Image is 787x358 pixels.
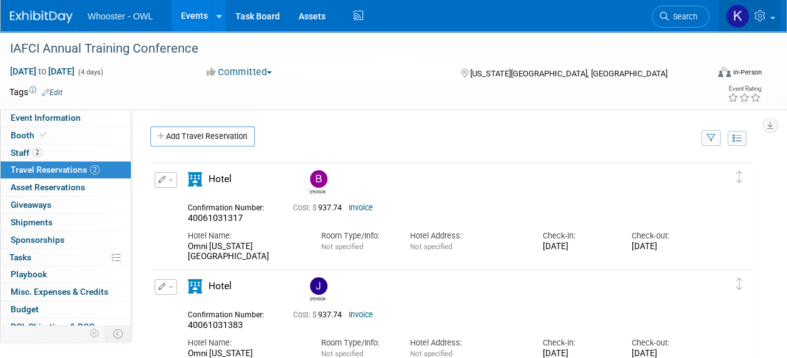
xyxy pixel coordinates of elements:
[1,161,131,178] a: Travel Reservations2
[84,325,106,342] td: Personalize Event Tab Strip
[188,279,202,294] i: Hotel
[188,307,274,320] div: Confirmation Number:
[9,252,31,262] span: Tasks
[188,337,302,349] div: Hotel Name:
[202,66,277,79] button: Committed
[11,182,85,192] span: Asset Reservations
[11,130,49,140] span: Booth
[1,179,131,196] a: Asset Reservations
[11,200,51,210] span: Giveaways
[188,320,243,330] span: 40061031383
[310,170,327,188] img: Blake Stilwell
[9,86,63,98] td: Tags
[632,337,702,349] div: Check-out:
[188,213,243,223] span: 40061031317
[42,88,63,97] a: Edit
[11,269,47,279] span: Playbook
[293,203,318,212] span: Cost: $
[11,304,39,314] span: Budget
[293,203,347,212] span: 937.74
[307,277,329,302] div: John Holsinger
[90,165,100,175] span: 2
[11,165,100,175] span: Travel Reservations
[349,310,373,319] a: Invoice
[11,322,95,332] span: ROI, Objectives & ROO
[409,349,451,358] span: Not specified
[1,145,131,161] a: Staff2
[293,310,318,319] span: Cost: $
[652,6,709,28] a: Search
[40,131,46,138] i: Booth reservation complete
[106,325,131,342] td: Toggle Event Tabs
[1,319,131,335] a: ROI, Objectives & ROO
[188,172,202,187] i: Hotel
[736,278,743,290] i: Click and drag to move item
[11,235,64,245] span: Sponsorships
[36,66,48,76] span: to
[1,249,131,266] a: Tasks
[150,126,255,146] a: Add Travel Reservation
[543,337,613,349] div: Check-in:
[349,203,373,212] a: Invoice
[321,337,391,349] div: Room Type/Info:
[321,349,363,358] span: Not specified
[208,280,232,292] span: Hotel
[1,214,131,231] a: Shipments
[11,287,108,297] span: Misc. Expenses & Credits
[310,277,327,295] img: John Holsinger
[10,11,73,23] img: ExhibitDay
[726,4,749,28] img: Kamila Castaneda
[310,295,326,302] div: John Holsinger
[1,301,131,318] a: Budget
[409,230,524,242] div: Hotel Address:
[188,242,302,263] div: Omni [US_STATE][GEOGRAPHIC_DATA]
[9,66,75,77] span: [DATE] [DATE]
[11,113,81,123] span: Event Information
[310,188,326,195] div: Blake Stilwell
[188,200,274,213] div: Confirmation Number:
[293,310,347,319] span: 937.74
[6,38,697,60] div: IAFCI Annual Training Conference
[1,284,131,300] a: Misc. Expenses & Credits
[188,230,302,242] div: Hotel Name:
[33,148,42,157] span: 2
[11,217,53,227] span: Shipments
[321,242,363,251] span: Not specified
[470,69,667,78] span: [US_STATE][GEOGRAPHIC_DATA], [GEOGRAPHIC_DATA]
[1,110,131,126] a: Event Information
[1,127,131,144] a: Booth
[11,148,42,158] span: Staff
[321,230,391,242] div: Room Type/Info:
[208,173,232,185] span: Hotel
[1,266,131,283] a: Playbook
[409,242,451,251] span: Not specified
[1,197,131,213] a: Giveaways
[307,170,329,195] div: Blake Stilwell
[1,232,131,248] a: Sponsorships
[409,337,524,349] div: Hotel Address:
[88,11,153,21] span: Whooster - OWL
[77,68,103,76] span: (4 days)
